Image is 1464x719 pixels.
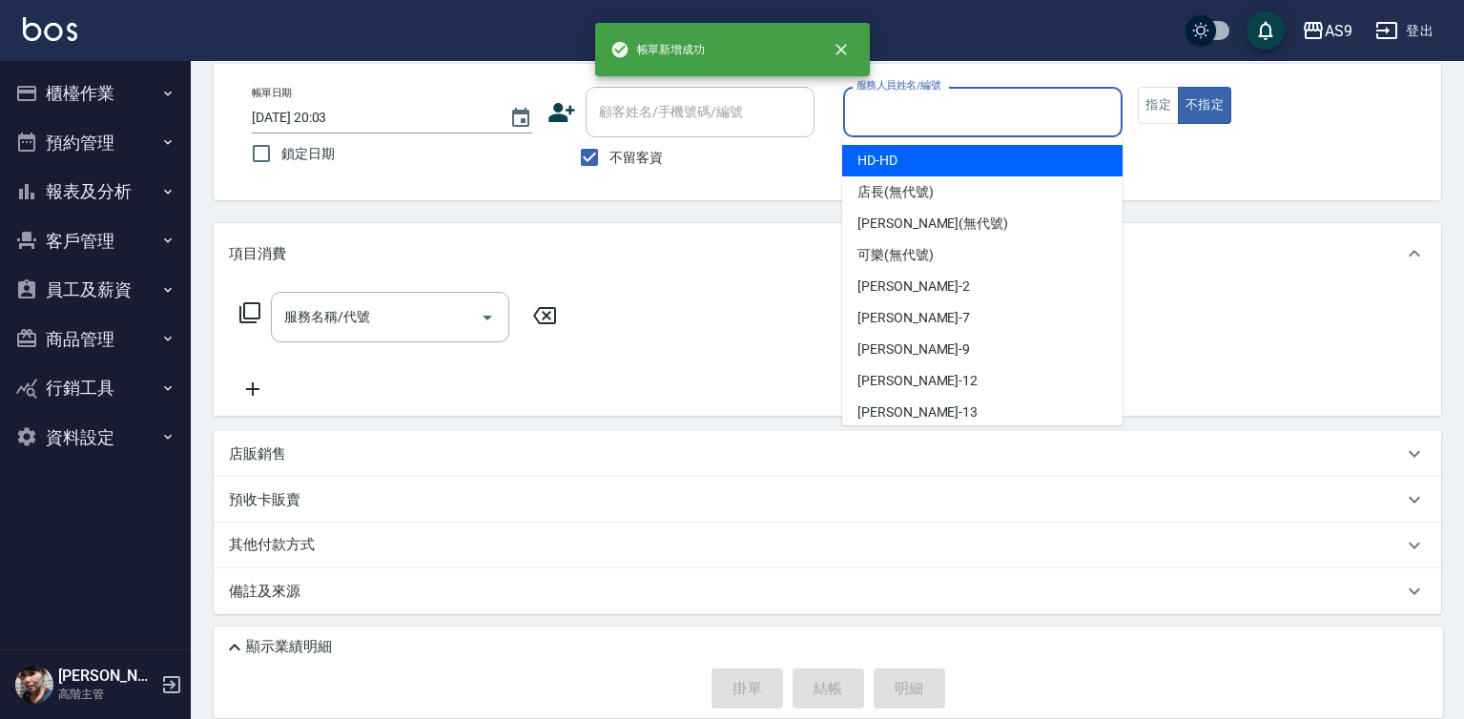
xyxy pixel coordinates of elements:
button: 櫃檯作業 [8,69,183,118]
label: 帳單日期 [252,86,292,100]
p: 店販銷售 [229,444,286,464]
p: 顯示業績明細 [246,637,332,657]
p: 預收卡販賣 [229,490,300,510]
button: 登出 [1368,13,1441,49]
button: close [820,29,862,71]
span: 帳單新增成功 [610,40,706,59]
img: Logo [23,17,77,41]
div: 店販銷售 [214,431,1441,477]
p: 備註及來源 [229,582,300,602]
label: 服務人員姓名/編號 [856,78,940,92]
span: [PERSON_NAME] -13 [857,402,978,422]
div: AS9 [1325,19,1352,43]
span: [PERSON_NAME] -9 [857,339,970,359]
button: 客戶管理 [8,216,183,266]
span: 鎖定日期 [281,144,335,164]
button: Choose date, selected date is 2025-09-15 [498,95,544,141]
button: 商品管理 [8,315,183,364]
button: 預約管理 [8,118,183,168]
span: [PERSON_NAME] -7 [857,308,970,328]
button: 指定 [1138,87,1179,124]
div: 其他付款方式 [214,523,1441,568]
span: 不留客資 [609,148,663,168]
input: YYYY/MM/DD hh:mm [252,102,490,134]
div: 項目消費 [214,223,1441,284]
span: 店長 (無代號) [857,182,934,202]
p: 其他付款方式 [229,535,324,556]
span: [PERSON_NAME] (無代號) [857,214,1008,234]
button: AS9 [1294,11,1360,51]
p: 高階主管 [58,686,155,703]
div: 預收卡販賣 [214,477,1441,523]
span: 可樂 (無代號) [857,245,934,265]
p: 項目消費 [229,244,286,264]
img: Person [15,666,53,704]
span: HD -HD [857,151,897,171]
span: [PERSON_NAME] -12 [857,371,978,391]
h5: [PERSON_NAME] [58,667,155,686]
button: 資料設定 [8,413,183,462]
button: 行銷工具 [8,363,183,413]
button: 報表及分析 [8,167,183,216]
button: 不指定 [1178,87,1231,124]
button: Open [472,302,503,333]
span: [PERSON_NAME] -2 [857,277,970,297]
div: 備註及來源 [214,568,1441,614]
button: 員工及薪資 [8,265,183,315]
button: save [1247,11,1285,50]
